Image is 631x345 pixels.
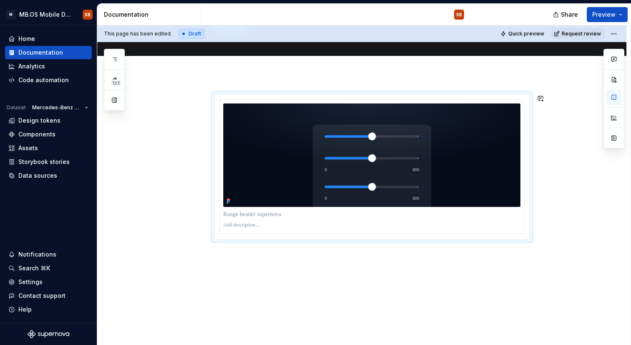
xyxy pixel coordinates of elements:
[5,155,92,169] a: Storybook stories
[5,46,92,59] a: Documentation
[5,60,92,73] a: Analytics
[85,11,91,18] div: SB
[6,10,16,20] div: M
[5,73,92,87] a: Code automation
[5,289,92,302] button: Contact support
[498,28,548,40] button: Quick preview
[5,141,92,155] a: Assets
[456,11,462,18] div: SB
[5,169,92,182] a: Data sources
[5,303,92,316] button: Help
[18,264,50,272] div: Search ⌘K
[18,278,43,286] div: Settings
[587,7,628,22] button: Preview
[551,28,605,40] button: Request review
[18,116,61,125] div: Design tokens
[104,30,172,37] span: This page has been edited.
[18,76,69,84] div: Code automation
[18,48,63,57] div: Documentation
[5,248,92,261] button: Notifications
[5,262,92,275] button: Search ⌘K
[5,114,92,127] a: Design tokens
[508,30,544,37] span: Quick preview
[561,10,578,19] span: Share
[111,80,121,86] span: 123
[549,7,583,22] button: Share
[18,250,56,259] div: Notifications
[7,104,26,111] div: Dataset
[5,275,92,289] a: Settings
[18,292,66,300] div: Contact support
[19,10,73,19] div: MB.OS Mobile Design System
[18,35,35,43] div: Home
[18,62,45,71] div: Analytics
[2,5,95,23] button: MMB.OS Mobile Design SystemSB
[32,104,81,111] span: Mercedes-Benz 2.0
[18,130,56,139] div: Components
[104,10,198,19] div: Documentation
[18,158,70,166] div: Storybook stories
[18,171,57,180] div: Data sources
[5,128,92,141] a: Components
[592,10,616,19] span: Preview
[5,32,92,45] a: Home
[18,144,38,152] div: Assets
[562,30,601,37] span: Request review
[18,305,32,314] div: Help
[28,330,69,338] svg: Supernova Logo
[179,29,204,39] div: Draft
[28,102,92,113] button: Mercedes-Benz 2.0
